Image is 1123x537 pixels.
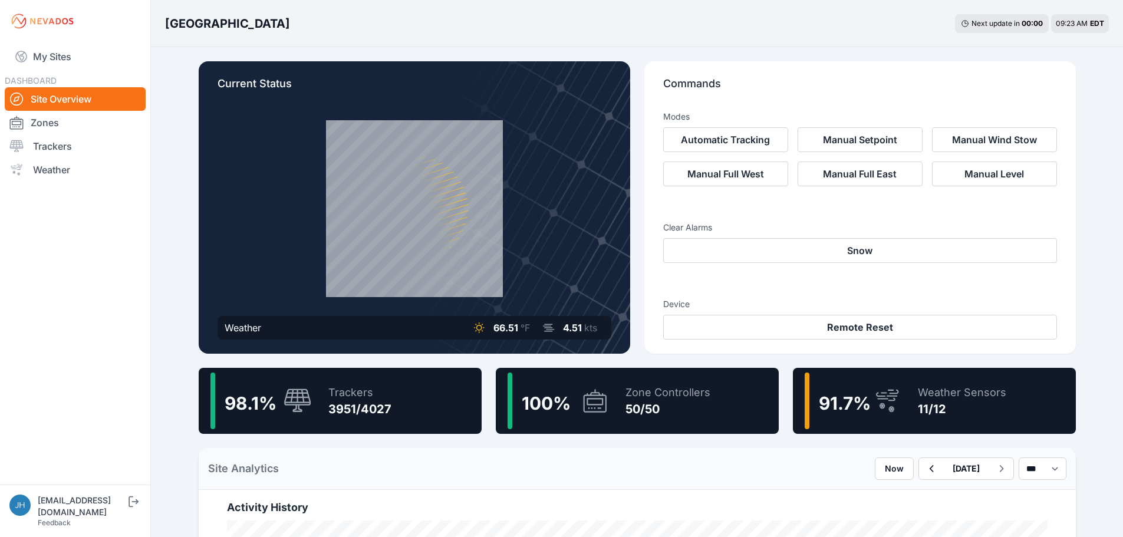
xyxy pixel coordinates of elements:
[819,393,871,414] span: 91.7 %
[918,401,1006,417] div: 11/12
[663,127,788,152] button: Automatic Tracking
[875,457,914,480] button: Now
[496,368,779,434] a: 100%Zone Controllers50/50
[218,75,611,101] p: Current Status
[663,315,1057,340] button: Remote Reset
[5,111,146,134] a: Zones
[328,401,391,417] div: 3951/4027
[225,321,261,335] div: Weather
[227,499,1048,516] h2: Activity History
[522,393,571,414] span: 100 %
[663,298,1057,310] h3: Device
[798,162,923,186] button: Manual Full East
[165,8,290,39] nav: Breadcrumb
[663,111,690,123] h3: Modes
[663,75,1057,101] p: Commands
[625,384,710,401] div: Zone Controllers
[932,127,1057,152] button: Manual Wind Stow
[9,12,75,31] img: Nevados
[328,384,391,401] div: Trackers
[1022,19,1043,28] div: 00 : 00
[5,42,146,71] a: My Sites
[521,322,530,334] span: °F
[663,238,1057,263] button: Snow
[1090,19,1104,28] span: EDT
[918,384,1006,401] div: Weather Sensors
[1056,19,1088,28] span: 09:23 AM
[38,495,126,518] div: [EMAIL_ADDRESS][DOMAIN_NAME]
[932,162,1057,186] button: Manual Level
[584,322,597,334] span: kts
[625,401,710,417] div: 50/50
[793,368,1076,434] a: 91.7%Weather Sensors11/12
[38,518,71,527] a: Feedback
[225,393,276,414] span: 98.1 %
[798,127,923,152] button: Manual Setpoint
[663,162,788,186] button: Manual Full West
[5,158,146,182] a: Weather
[493,322,518,334] span: 66.51
[943,458,989,479] button: [DATE]
[5,134,146,158] a: Trackers
[971,19,1020,28] span: Next update in
[165,15,290,32] h3: [GEOGRAPHIC_DATA]
[563,322,582,334] span: 4.51
[9,495,31,516] img: jhaberkorn@invenergy.com
[663,222,1057,233] h3: Clear Alarms
[208,460,279,477] h2: Site Analytics
[5,87,146,111] a: Site Overview
[199,368,482,434] a: 98.1%Trackers3951/4027
[5,75,57,85] span: DASHBOARD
